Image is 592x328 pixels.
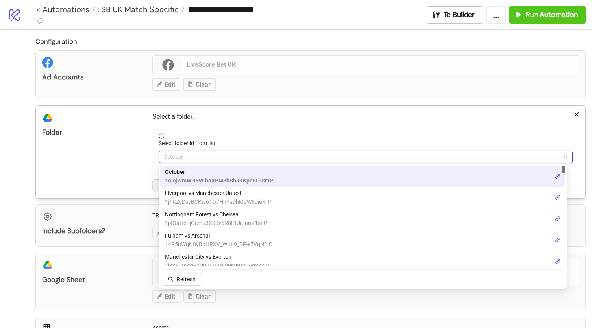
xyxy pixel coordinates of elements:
[35,36,586,46] h2: Configuration
[555,214,561,223] a: link
[574,112,579,117] span: close
[555,237,561,243] span: link
[162,273,202,286] button: Refresh
[555,258,561,264] span: link
[165,168,274,176] span: October
[160,229,565,251] div: Fulham vs Arsenal
[444,10,475,19] span: To Builder
[165,189,272,197] span: Liverpool vs Manchester United
[555,173,561,179] span: link
[177,276,196,282] span: Refresh
[163,151,568,163] span: October
[36,6,95,13] a: < Automations
[160,208,565,229] div: Nottingham Forest vs Chelsea
[159,139,220,147] label: Select folder id from list
[555,216,561,221] span: link
[555,193,561,202] a: link
[526,10,578,19] span: Run Automation
[160,166,565,187] div: October
[160,251,565,272] div: Manchester City vs Everton
[95,4,179,15] span: LSB UK Match Specific
[165,261,271,270] span: 1jZvYLTsxYwnU08LBJNW9MpBwAFtyZ736
[555,172,561,181] a: link
[555,236,561,244] a: link
[165,240,273,249] span: 14R5nWqN8yBpHRXV_WUb9_DF-e7VgN2IO
[427,6,483,24] button: To Builder
[42,128,139,137] div: Folder
[152,179,181,192] button: Cancel
[165,231,273,240] span: Fulham vs Arsenal
[165,219,267,227] span: 1j9OaHeBjQcmu3X00vbR8PtUiUnmr1sFP
[555,195,561,200] span: link
[165,210,267,219] span: Nottingham Forest vs Chelsea
[152,112,579,122] p: Select a folder.
[165,197,272,206] span: 1j1KZyDsyBCKw6TQ7HhYsDhMpW6uiuK_P
[555,257,561,265] a: link
[165,252,271,261] span: Manchester City vs Everton
[165,176,274,185] span: 1oIcjWmWH6VLbaXPM8bShJKKpe8L-Sr1P
[168,276,174,282] span: search
[509,6,586,24] button: Run Automation
[160,187,565,208] div: Liverpool vs Manchester United
[486,6,506,24] button: ...
[159,133,573,139] span: reload
[95,6,185,13] a: LSB UK Match Specific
